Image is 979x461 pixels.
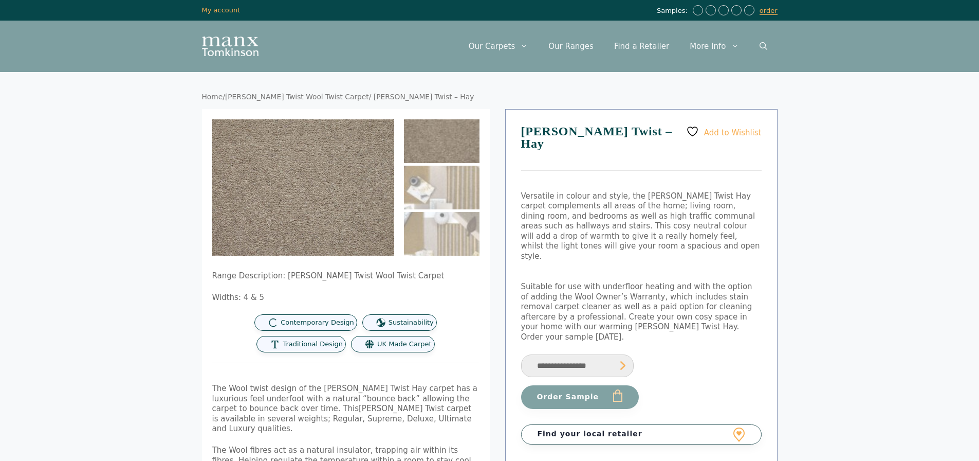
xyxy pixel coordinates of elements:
p: Versatile in colour and style, the [PERSON_NAME] Twist Hay carpet complements all areas of the ho... [521,191,762,262]
a: Our Carpets [458,31,539,62]
img: Tomkinson Twist - Hay - Image 3 [404,212,479,256]
img: Tomkinson Twist - Hay - Image 2 [404,166,479,209]
p: Range Description: [PERSON_NAME] Twist Wool Twist Carpet [212,271,479,281]
nav: Primary [458,31,778,62]
p: Widths: 4 & 5 [212,293,479,303]
span: UK Made Carpet [377,340,431,349]
a: order [760,7,778,15]
h1: [PERSON_NAME] Twist – Hay [521,125,762,171]
a: Home [202,93,223,101]
span: Traditional Design [283,340,343,349]
p: Suitable for use with underfloor heating and with the option of adding the Wool Owner’s Warranty,... [521,282,762,342]
a: My account [202,6,241,14]
span: [PERSON_NAME] Twist carpet is available in several weights; Regular, Supreme, Deluxe, Ultimate an... [212,404,472,433]
img: Tomkinson Twist - Hay [404,119,479,163]
a: Find your local retailer [521,424,762,444]
span: Contemporary Design [281,318,354,327]
a: Our Ranges [538,31,604,62]
p: The Wool twist design of the [PERSON_NAME] Twist Hay carpet has a luxurious feel underfoot with a... [212,384,479,434]
button: Order Sample [521,385,639,409]
a: More Info [679,31,749,62]
a: Add to Wishlist [686,125,761,138]
span: Add to Wishlist [704,128,762,137]
a: [PERSON_NAME] Twist Wool Twist Carpet [225,93,369,101]
img: Manx Tomkinson [202,37,258,56]
nav: Breadcrumb [202,93,778,102]
a: Open Search Bar [749,31,778,62]
span: Samples: [657,7,690,15]
span: Sustainability [389,318,434,327]
a: Find a Retailer [604,31,679,62]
